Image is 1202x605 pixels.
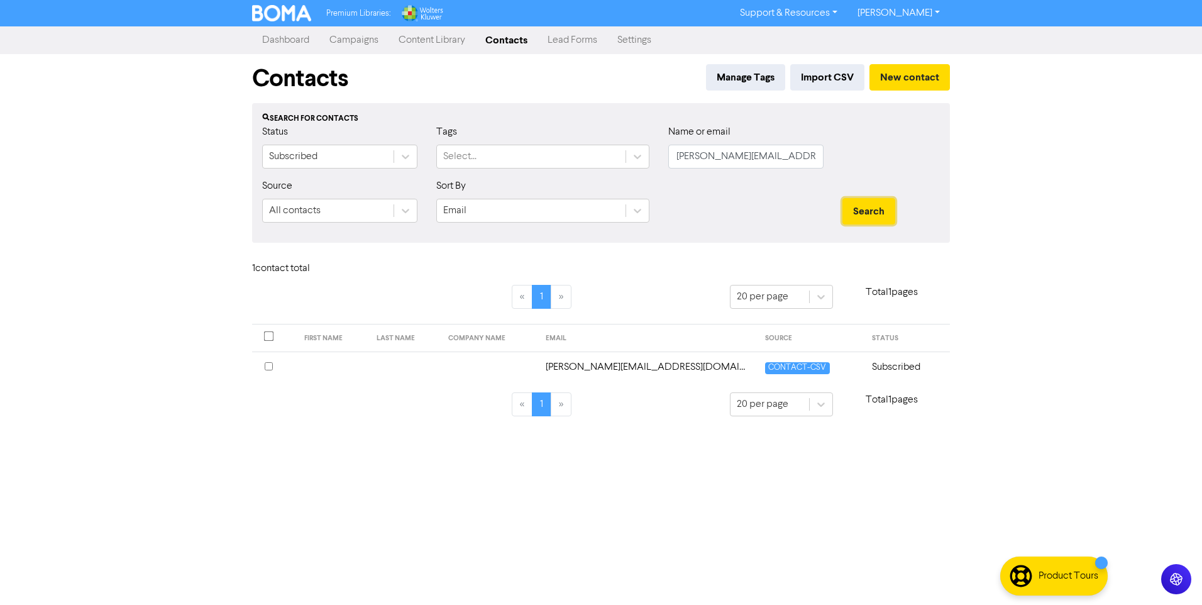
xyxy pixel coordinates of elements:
p: Total 1 pages [833,285,950,300]
span: CONTACT-CSV [765,362,829,374]
a: Dashboard [252,28,319,53]
span: Premium Libraries: [326,9,390,18]
th: COMPANY NAME [441,325,538,352]
p: Total 1 pages [833,392,950,408]
th: FIRST NAME [297,325,368,352]
a: Campaigns [319,28,389,53]
th: SOURCE [758,325,864,352]
a: Page 1 is your current page [532,285,551,309]
a: Content Library [389,28,475,53]
div: All contacts [269,203,321,218]
td: dave.check@hotmail.com [538,352,758,382]
a: Lead Forms [538,28,607,53]
a: Contacts [475,28,538,53]
th: EMAIL [538,325,758,352]
label: Tags [436,125,457,140]
a: Support & Resources [730,3,847,23]
h6: 1 contact total [252,263,353,275]
div: 20 per page [737,397,788,412]
label: Sort By [436,179,466,194]
div: Email [443,203,466,218]
div: Search for contacts [262,113,940,125]
button: New contact [869,64,950,91]
label: Status [262,125,288,140]
div: Subscribed [269,149,317,164]
label: Name or email [668,125,731,140]
div: Select... [443,149,477,164]
div: 20 per page [737,289,788,304]
h1: Contacts [252,64,348,93]
a: [PERSON_NAME] [847,3,950,23]
a: Settings [607,28,661,53]
label: Source [262,179,292,194]
button: Import CSV [790,64,864,91]
img: BOMA Logo [252,5,311,21]
th: STATUS [864,325,950,352]
a: Page 1 is your current page [532,392,551,416]
iframe: Chat Widget [1044,469,1202,605]
th: LAST NAME [369,325,441,352]
button: Search [842,198,895,225]
td: Subscribed [864,352,950,382]
button: Manage Tags [706,64,785,91]
img: Wolters Kluwer [400,5,443,21]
